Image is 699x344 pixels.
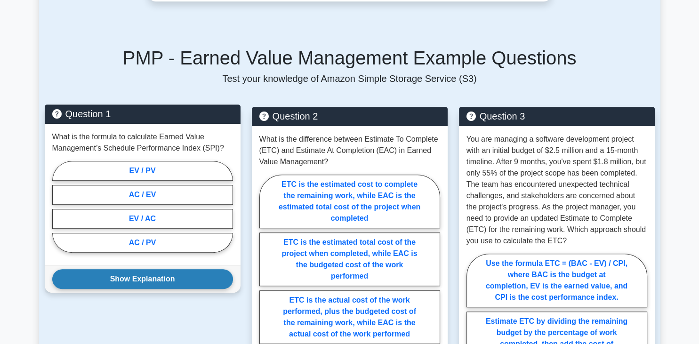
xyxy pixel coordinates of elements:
[466,254,647,307] label: Use the formula ETC = (BAC - EV) / CPI, where BAC is the budget at completion, EV is the earned v...
[259,175,440,228] label: ETC is the estimated cost to complete the remaining work, while EAC is the estimated total cost o...
[45,73,655,84] p: Test your knowledge of Amazon Simple Storage Service (S3)
[52,131,233,154] p: What is the formula to calculate Earned Value Management’s Schedule Performance Index (SPI)?
[52,209,233,229] label: EV / AC
[466,111,647,122] h5: Question 3
[52,233,233,253] label: AC / PV
[52,108,233,120] h5: Question 1
[45,47,655,69] h5: PMP - Earned Value Management Example Questions
[259,232,440,286] label: ETC is the estimated total cost of the project when completed, while EAC is the budgeted cost of ...
[259,134,440,168] p: What is the difference between Estimate To Complete (ETC) and Estimate At Completion (EAC) in Ear...
[466,134,647,247] p: You are managing a software development project with an initial budget of $2.5 million and a 15-m...
[259,290,440,344] label: ETC is the actual cost of the work performed, plus the budgeted cost of the remaining work, while...
[259,111,440,122] h5: Question 2
[52,269,233,289] button: Show Explanation
[52,161,233,181] label: EV / PV
[52,185,233,205] label: AC / EV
